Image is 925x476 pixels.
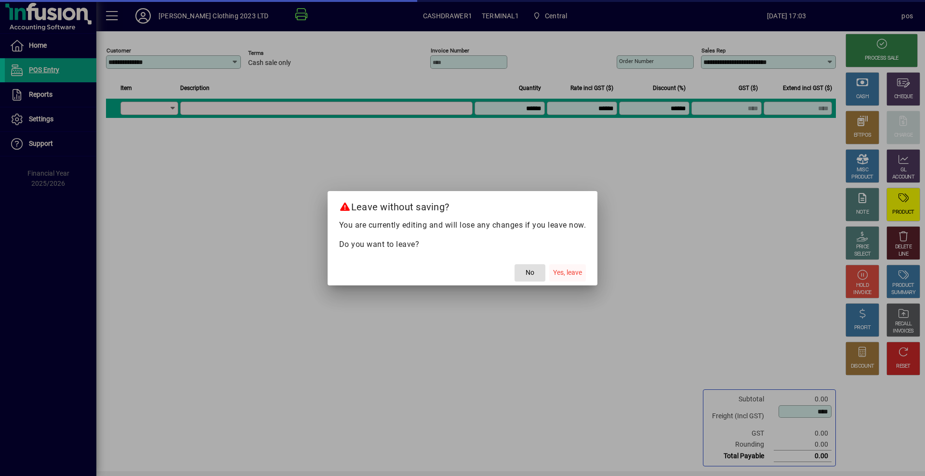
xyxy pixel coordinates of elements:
p: You are currently editing and will lose any changes if you leave now. [339,219,586,231]
button: No [515,264,545,282]
span: Yes, leave [553,268,582,278]
button: Yes, leave [549,264,586,282]
h2: Leave without saving? [328,191,598,219]
p: Do you want to leave? [339,239,586,250]
span: No [526,268,534,278]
